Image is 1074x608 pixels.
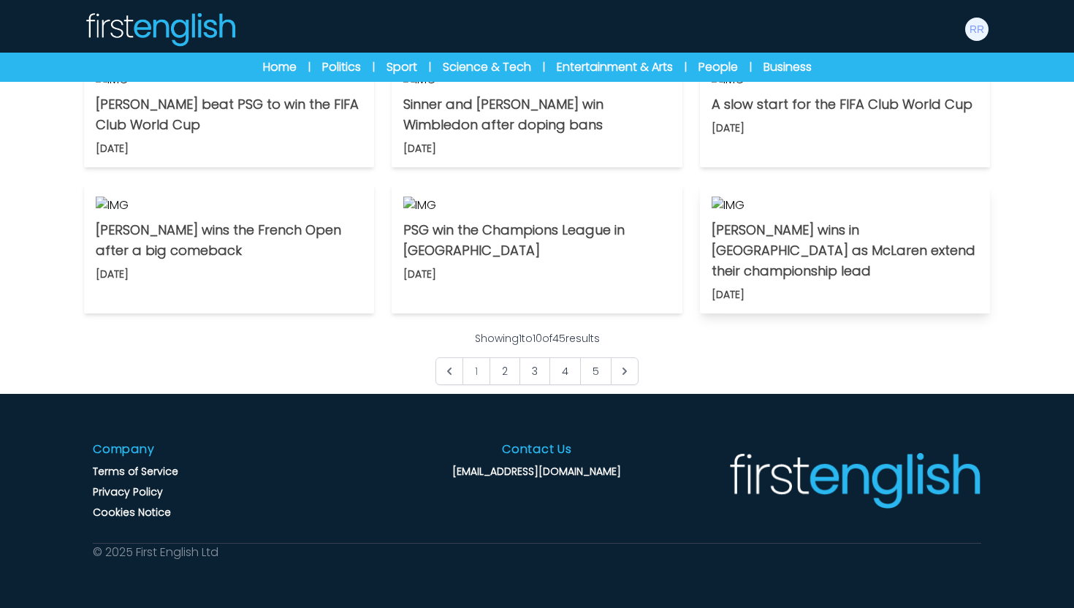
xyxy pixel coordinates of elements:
[452,464,621,479] a: [EMAIL_ADDRESS][DOMAIN_NAME]
[96,141,129,156] p: [DATE]
[763,58,812,76] a: Business
[549,357,581,385] a: Go to page 4
[403,220,670,261] p: PSG win the Champions League in [GEOGRAPHIC_DATA]
[557,58,673,76] a: Entertainment & Arts
[84,59,374,167] a: IMG [PERSON_NAME] beat PSG to win the FIFA Club World Cup [DATE]
[552,331,565,346] span: 45
[435,331,639,385] nav: Pagination Navigation
[712,197,978,214] img: IMG
[93,505,171,520] a: Cookies Notice
[263,58,297,76] a: Home
[533,331,542,346] span: 10
[84,185,374,313] a: IMG [PERSON_NAME] wins the French Open after a big comeback [DATE]
[685,60,687,75] span: |
[443,58,531,76] a: Science & Tech
[726,451,981,509] img: Company Logo
[712,220,978,281] p: [PERSON_NAME] wins in [GEOGRAPHIC_DATA] as McLaren extend their championship lead
[519,357,550,385] a: Go to page 3
[519,331,522,346] span: 1
[84,12,236,47] img: Logo
[429,60,431,75] span: |
[611,357,639,385] a: Next &raquo;
[96,197,362,214] img: IMG
[392,185,682,313] a: IMG PSG win the Champions League in [GEOGRAPHIC_DATA] [DATE]
[322,58,361,76] a: Politics
[403,197,670,214] img: IMG
[435,357,463,385] span: &laquo; Previous
[475,331,600,346] p: Showing to of results
[543,60,545,75] span: |
[965,18,989,41] img: robo robo
[403,267,436,281] p: [DATE]
[712,287,744,302] p: [DATE]
[700,185,990,313] a: IMG [PERSON_NAME] wins in [GEOGRAPHIC_DATA] as McLaren extend their championship lead [DATE]
[392,59,682,167] a: IMG Sinner and [PERSON_NAME] win Wimbledon after doping bans [DATE]
[93,464,178,479] a: Terms of Service
[712,121,744,135] p: [DATE]
[373,60,375,75] span: |
[712,94,978,115] p: A slow start for the FIFA Club World Cup
[386,58,417,76] a: Sport
[96,94,362,135] p: [PERSON_NAME] beat PSG to win the FIFA Club World Cup
[403,141,436,156] p: [DATE]
[93,484,163,499] a: Privacy Policy
[93,544,218,561] p: © 2025 First English Ltd
[308,60,311,75] span: |
[403,94,670,135] p: Sinner and [PERSON_NAME] win Wimbledon after doping bans
[93,441,155,458] h3: Company
[96,220,362,261] p: [PERSON_NAME] wins the French Open after a big comeback
[462,357,490,385] span: 1
[580,357,612,385] a: Go to page 5
[750,60,752,75] span: |
[502,441,572,458] h3: Contact Us
[698,58,738,76] a: People
[490,357,520,385] a: Go to page 2
[96,267,129,281] p: [DATE]
[700,59,990,167] a: IMG A slow start for the FIFA Club World Cup [DATE]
